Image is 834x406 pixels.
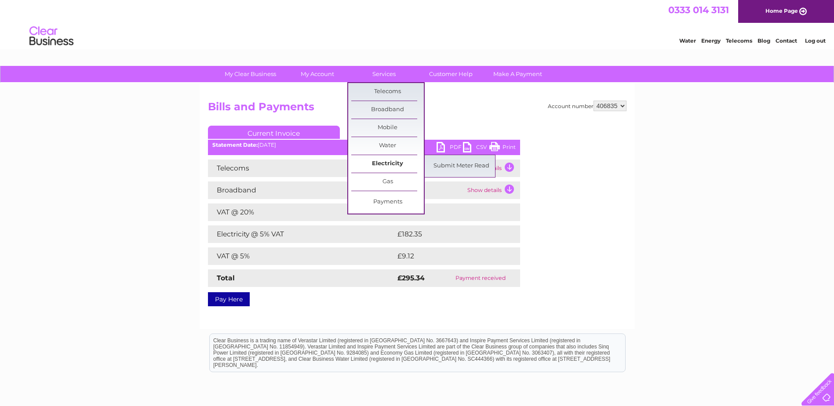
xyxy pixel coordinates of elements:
a: Water [679,37,696,44]
b: Statement Date: [212,141,258,148]
a: Telecoms [351,83,424,101]
a: PDF [437,142,463,155]
div: [DATE] [208,142,520,148]
a: Energy [701,37,721,44]
a: Submit Meter Read [425,157,498,175]
td: Payment received [441,269,520,287]
a: My Account [281,66,353,82]
img: logo.png [29,23,74,50]
a: Broadband [351,101,424,119]
a: Print [489,142,516,155]
div: Account number [548,101,626,111]
a: Payments [351,193,424,211]
a: CSV [463,142,489,155]
a: Electricity [351,155,424,173]
td: Telecoms [208,159,395,177]
td: £182.35 [395,225,504,243]
td: Broadband [208,181,395,199]
td: £17.31 [395,203,500,221]
a: Pay Here [208,292,250,306]
a: Make A Payment [481,66,554,82]
a: Mobile [351,119,424,137]
a: Telecoms [726,37,752,44]
div: Clear Business is a trading name of Verastar Limited (registered in [GEOGRAPHIC_DATA] No. 3667643... [210,5,625,43]
a: Water [351,137,424,155]
td: £9.12 [395,247,499,265]
a: Blog [758,37,770,44]
a: Contact [776,37,797,44]
a: Current Invoice [208,126,340,139]
a: Customer Help [415,66,487,82]
a: Gas [351,173,424,191]
h2: Bills and Payments [208,101,626,117]
td: Electricity @ 5% VAT [208,225,395,243]
strong: Total [217,274,235,282]
a: Services [348,66,420,82]
a: 0333 014 3131 [668,4,729,15]
a: My Clear Business [214,66,287,82]
td: VAT @ 20% [208,203,395,221]
td: Show details [465,181,520,199]
td: VAT @ 5% [208,247,395,265]
a: Log out [805,37,826,44]
td: £43.55 [395,181,465,199]
strong: £295.34 [397,274,425,282]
